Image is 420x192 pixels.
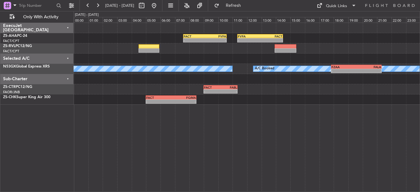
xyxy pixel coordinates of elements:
div: A/C Booked [255,64,274,73]
div: 14:00 [276,17,290,23]
button: Quick Links [314,1,359,11]
div: 11:00 [233,17,247,23]
div: 18:00 [334,17,348,23]
div: 04:00 [132,17,146,23]
div: Quick Links [326,3,347,9]
div: 22:00 [392,17,406,23]
span: ZS-CTR [3,85,16,89]
div: 03:00 [117,17,132,23]
div: FQMA [171,96,196,99]
div: 09:00 [204,17,218,23]
div: 08:00 [189,17,204,23]
div: FACT [260,34,282,38]
div: 02:00 [103,17,117,23]
a: FACT/CPT [3,39,19,43]
div: FABL [221,85,237,89]
div: 13:00 [262,17,276,23]
span: ZS-RVL [3,44,15,48]
div: - [146,100,171,103]
div: - [221,89,237,93]
div: - [184,38,205,42]
div: - [332,69,356,73]
a: FACT/CPT [3,49,19,54]
span: Only With Activity [16,15,65,19]
div: FVFA [238,34,260,38]
span: ZS-AHA [3,34,17,38]
a: ZS-CTRPC12/NG [3,85,32,89]
div: 00:00 [74,17,88,23]
div: 21:00 [377,17,392,23]
div: - [204,89,221,93]
div: 05:00 [146,17,161,23]
div: FACT [204,85,221,89]
div: 16:00 [305,17,319,23]
span: ZS-CHK [3,95,16,99]
div: - [171,100,196,103]
a: ZS-AHAPC-24 [3,34,27,38]
button: Only With Activity [7,12,67,22]
span: N53GX [3,65,16,68]
div: 19:00 [348,17,363,23]
button: Refresh [211,1,248,11]
a: ZS-RVLPC12/NG [3,44,32,48]
div: FALA [356,65,381,69]
div: 20:00 [363,17,377,23]
div: 10:00 [218,17,233,23]
span: [DATE] - [DATE] [105,3,134,8]
div: - [238,38,260,42]
a: N53GXGlobal Express XRS [3,65,50,68]
div: FACT [146,96,171,99]
div: FVFA [205,34,226,38]
div: FZAA [332,65,356,69]
div: FACT [184,34,205,38]
input: Trip Number [19,1,54,10]
div: - [356,69,381,73]
span: Refresh [221,3,246,8]
div: 01:00 [88,17,103,23]
div: 15:00 [290,17,305,23]
div: - [260,38,282,42]
div: 12:00 [247,17,262,23]
div: 07:00 [175,17,190,23]
div: 06:00 [161,17,175,23]
a: ZS-CHKSuper King Air 300 [3,95,50,99]
div: 17:00 [319,17,334,23]
a: FAOR/JNB [3,90,20,94]
div: - [205,38,226,42]
div: [DATE] - [DATE] [75,12,99,18]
